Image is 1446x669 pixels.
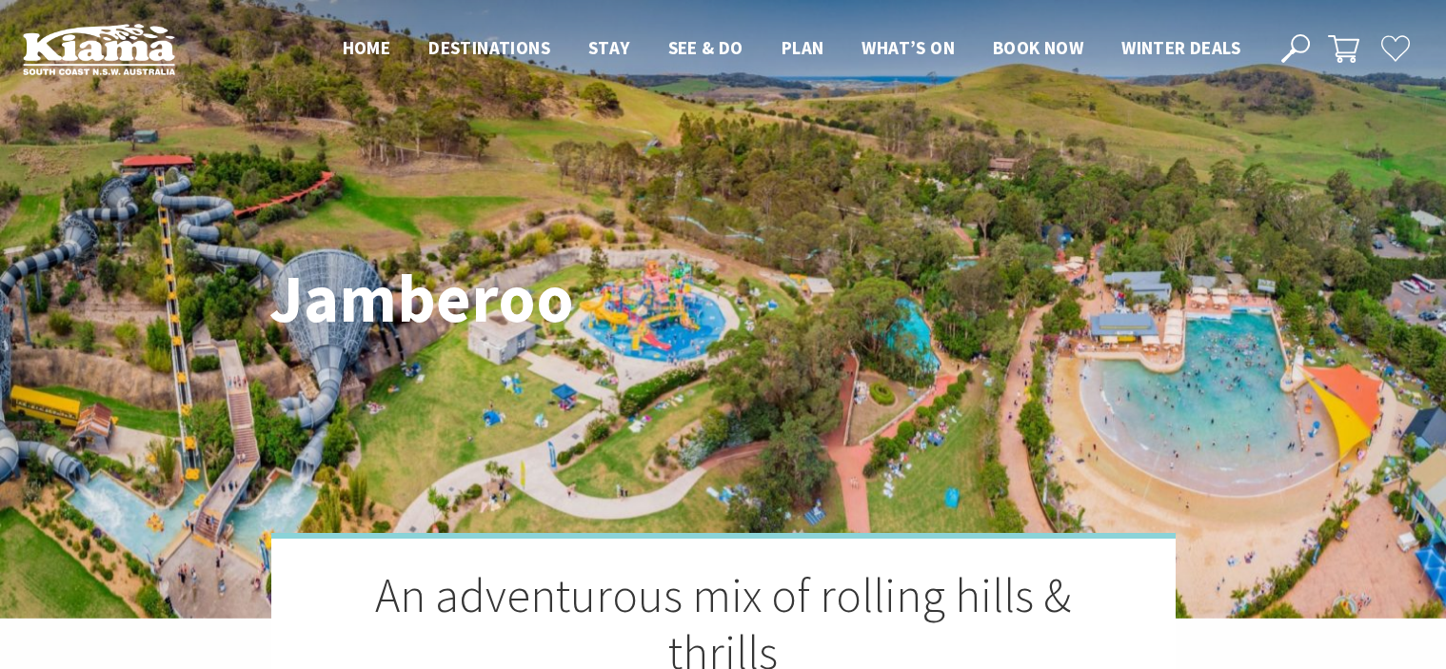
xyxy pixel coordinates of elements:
span: Home [343,36,391,59]
span: Plan [782,36,824,59]
span: Stay [588,36,630,59]
span: See & Do [668,36,743,59]
nav: Main Menu [324,33,1259,65]
img: Kiama Logo [23,23,175,75]
span: What’s On [862,36,955,59]
h1: Jamberoo [269,262,807,335]
span: Destinations [428,36,550,59]
span: Winter Deals [1121,36,1240,59]
span: Book now [993,36,1083,59]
